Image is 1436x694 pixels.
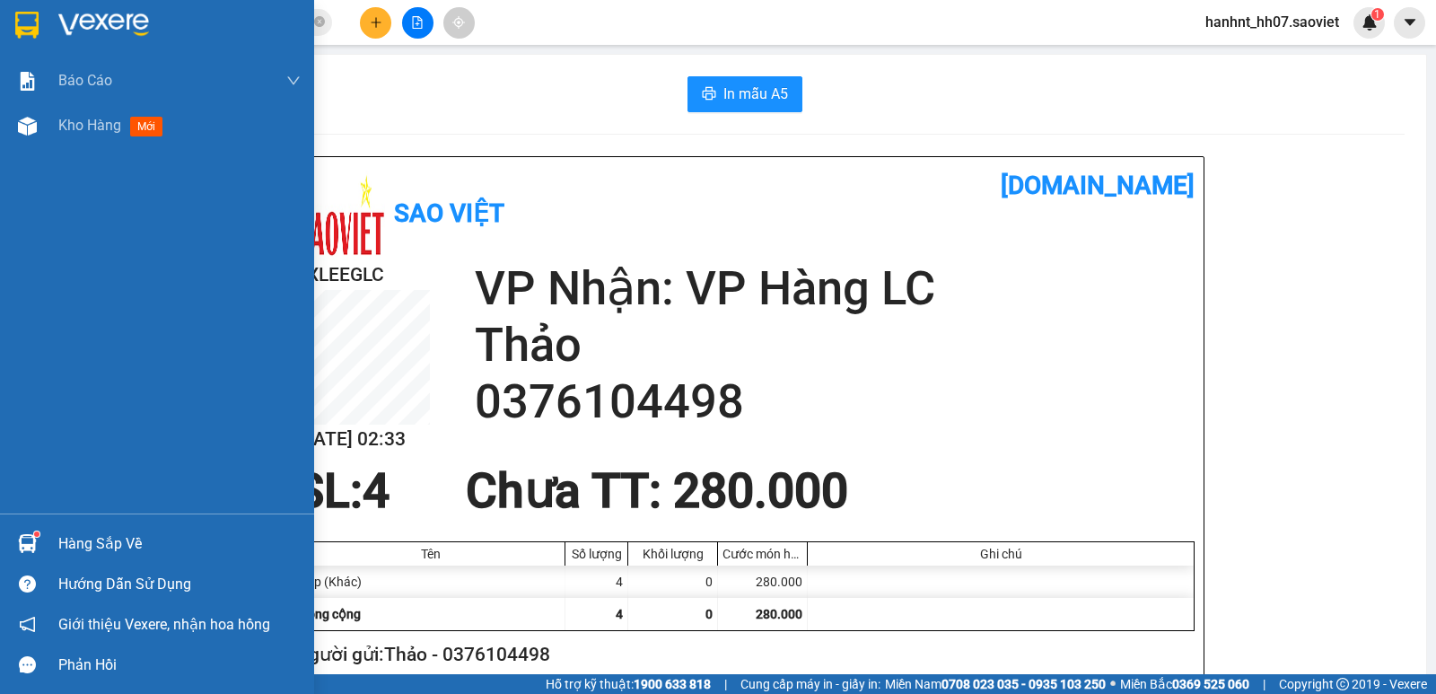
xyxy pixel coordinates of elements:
strong: 0369 525 060 [1172,677,1249,691]
span: message [19,656,36,673]
span: 4 [363,463,390,519]
div: Ghi chú [812,547,1189,561]
div: 280.000 [718,566,808,598]
img: warehouse-icon [18,117,37,136]
span: question-circle [19,575,36,593]
span: printer [702,86,716,103]
b: Sao Việt [394,198,504,228]
span: close-circle [314,14,325,31]
span: 0 [705,607,713,621]
div: Số lượng [570,547,623,561]
img: warehouse-icon [18,534,37,553]
span: file-add [411,16,424,29]
img: solution-icon [18,72,37,91]
span: Tổng cộng [301,607,361,621]
div: 4 [565,566,628,598]
b: [DOMAIN_NAME] [1001,171,1195,200]
div: Cước món hàng [722,547,802,561]
button: plus [360,7,391,39]
span: down [286,74,301,88]
span: copyright [1336,678,1349,690]
h2: Người gửi: Thảo - 0376104498 [295,640,1187,670]
img: icon-new-feature [1362,14,1378,31]
h2: PXLEEGLC [10,104,144,134]
span: 280.000 [756,607,802,621]
strong: 1900 633 818 [634,677,711,691]
span: | [724,674,727,694]
div: Khối lượng [633,547,713,561]
h2: [DATE] 02:33 [295,425,430,454]
strong: 0708 023 035 - 0935 103 250 [941,677,1106,691]
h2: VP Nhận: VP Hàng LC [94,104,433,217]
sup: 1 [34,531,39,537]
span: mới [130,117,162,136]
span: aim [452,16,465,29]
h2: PXLEEGLC [295,260,430,290]
h2: VP Nhận: VP Hàng LC [475,260,1195,317]
h2: Thảo [475,317,1195,373]
span: hanhnt_hh07.saoviet [1191,11,1353,33]
div: xốp (Khác) [296,566,565,598]
button: printerIn mẫu A5 [687,76,802,112]
span: In mẫu A5 [723,83,788,105]
span: Hỗ trợ kỹ thuật: [546,674,711,694]
img: logo.jpg [10,14,100,104]
span: close-circle [314,16,325,27]
span: | [1263,674,1265,694]
img: logo-vxr [15,12,39,39]
button: file-add [402,7,433,39]
span: Báo cáo [58,69,112,92]
span: Giới thiệu Vexere, nhận hoa hồng [58,613,270,636]
span: plus [370,16,382,29]
b: [DOMAIN_NAME] [240,14,433,44]
span: notification [19,616,36,633]
b: Sao Việt [109,42,219,72]
span: Kho hàng [58,117,121,134]
span: SL: [295,463,363,519]
div: 0 [628,566,718,598]
sup: 1 [1371,8,1384,21]
div: Phản hồi [58,652,301,679]
span: caret-down [1402,14,1418,31]
button: caret-down [1394,7,1425,39]
div: Hướng dẫn sử dụng [58,571,301,598]
div: Tên [301,547,560,561]
span: Miền Bắc [1120,674,1249,694]
button: aim [443,7,475,39]
span: Miền Nam [885,674,1106,694]
div: Hàng sắp về [58,531,301,558]
img: logo.jpg [295,171,385,260]
span: 4 [616,607,623,621]
div: Chưa TT : 280.000 [455,464,859,518]
span: Cung cấp máy in - giấy in: [740,674,880,694]
span: ⚪️ [1110,681,1116,688]
h2: 0376104498 [475,373,1195,430]
span: 1 [1374,8,1380,21]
